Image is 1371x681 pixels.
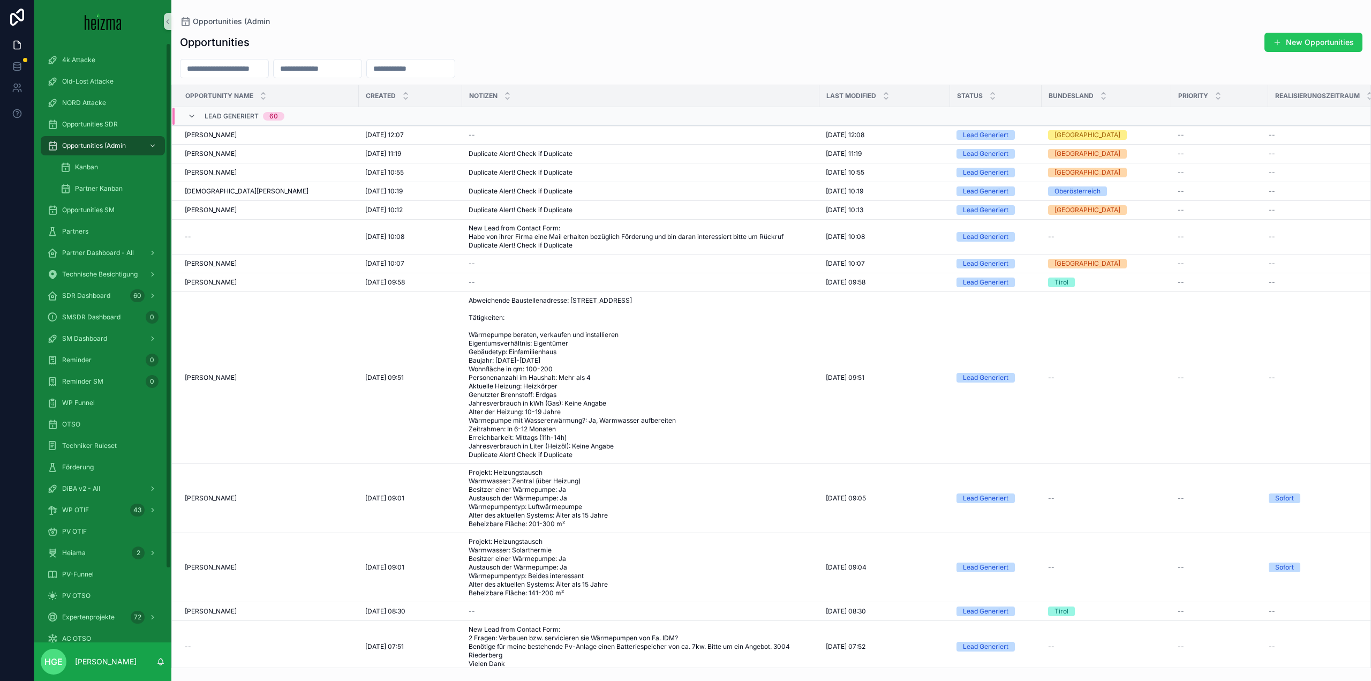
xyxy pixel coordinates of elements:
span: -- [1178,278,1184,287]
a: WP Funnel [41,393,165,413]
a: Oberösterreich [1048,186,1165,196]
span: [DATE] 11:19 [365,149,401,158]
div: 60 [269,112,278,121]
a: NORD Attacke [41,93,165,113]
a: [PERSON_NAME] [185,259,352,268]
a: Expertenprojekte72 [41,608,165,627]
a: Duplicate Alert! Check if Duplicate [469,149,813,158]
div: Lead Generiert [963,149,1008,159]
div: [GEOGRAPHIC_DATA] [1054,168,1120,177]
a: -- [1178,206,1262,214]
a: WP OTIF43 [41,500,165,520]
a: [PERSON_NAME] [185,278,352,287]
a: Projekt: Heizungstausch Warmwasser: Solarthermie Besitzer einer Wärmepumpe: Ja Austausch der Wärm... [469,537,813,597]
a: [PERSON_NAME] [185,563,352,572]
div: Oberösterreich [1054,186,1101,196]
a: [DATE] 07:51 [365,642,456,651]
a: Lead Generiert [956,259,1035,268]
a: Opportunities SM [41,200,165,220]
span: Projekt: Heizungstausch Warmwasser: Zentral (über Heizung) Besitzer einer Wärmepumpe: Ja Austausc... [469,468,813,528]
span: -- [1178,233,1184,241]
a: -- [1178,233,1262,241]
span: Partners [62,227,88,236]
span: NORD Attacke [62,99,106,107]
a: -- [1048,563,1165,572]
span: -- [469,131,475,139]
a: [PERSON_NAME] [185,373,352,382]
button: New Opportunities [1264,33,1362,52]
span: Reminder SM [62,377,103,386]
a: Förderung [41,458,165,477]
span: [DATE] 08:30 [826,607,866,616]
a: New Lead from Contact Form: 2 Fragen: Verbauen bzw. servicieren sie Wärmepumpen von Fa. IDM? Benö... [469,625,813,668]
a: [DATE] 12:08 [826,131,944,139]
span: Opportunities SDR [62,120,118,129]
a: -- [1178,494,1262,503]
a: [DATE] 10:08 [826,233,944,241]
a: Lead Generiert [956,278,1035,287]
a: Opportunities SDR [41,115,165,134]
div: Tirol [1054,278,1068,287]
a: [DATE] 12:07 [365,131,456,139]
span: [DATE] 10:07 [365,259,404,268]
span: -- [1048,373,1054,382]
span: Duplicate Alert! Check if Duplicate [469,187,572,196]
a: -- [1178,187,1262,196]
div: Lead Generiert [963,373,1008,383]
span: -- [1048,563,1054,572]
span: [DATE] 09:04 [826,563,867,572]
span: PV OTSO [62,592,91,600]
a: Opportunities (Admin [41,136,165,155]
span: [DATE] 12:07 [365,131,404,139]
span: [DATE] 09:01 [365,563,404,572]
span: Lead Generiert [205,112,259,121]
a: -- [1178,259,1262,268]
span: Opportunities (Admin [62,141,126,150]
span: [DATE] 10:08 [826,233,865,241]
span: SDR Dashboard [62,291,110,300]
span: [DATE] 09:05 [826,494,866,503]
span: 4k Attacke [62,56,95,64]
span: DiBA v2 - All [62,484,100,493]
a: DiBA v2 - All [41,479,165,498]
a: [DATE] 10:55 [826,168,944,177]
a: Lead Generiert [956,373,1035,383]
a: New Lead from Contact Form: Habe von ihrer Firma eine Mail erhalten bezüglich Förderung und bin d... [469,224,813,250]
span: -- [185,233,191,241]
a: PV OTSO [41,586,165,605]
span: -- [1178,206,1184,214]
span: -- [1178,131,1184,139]
span: [DATE] 09:01 [365,494,404,503]
a: AC OTSO [41,629,165,648]
span: AC OTSO [62,634,91,643]
a: [GEOGRAPHIC_DATA] [1048,259,1165,268]
span: PV-Funnel [62,570,94,579]
a: Partners [41,222,165,241]
a: [GEOGRAPHIC_DATA] [1048,168,1165,177]
a: Duplicate Alert! Check if Duplicate [469,187,813,196]
a: [DATE] 09:01 [365,494,456,503]
a: [DATE] 09:51 [826,373,944,382]
span: [DATE] 12:08 [826,131,864,139]
span: -- [469,607,475,616]
span: -- [1178,563,1184,572]
a: -- [1178,149,1262,158]
a: [DATE] 10:55 [365,168,456,177]
span: -- [1178,168,1184,177]
span: Heiama [62,549,86,557]
a: Lead Generiert [956,205,1035,215]
span: -- [1178,259,1184,268]
a: PV OTIF [41,522,165,541]
a: [DATE] 09:51 [365,373,456,382]
a: Technische Besichtigung [41,265,165,284]
a: Lead Generiert [956,563,1035,572]
span: -- [1269,187,1275,196]
a: Lead Generiert [956,186,1035,196]
span: Bundesland [1049,92,1094,100]
a: PV-Funnel [41,565,165,584]
span: -- [1269,131,1275,139]
div: Lead Generiert [963,259,1008,268]
a: -- [469,131,813,139]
